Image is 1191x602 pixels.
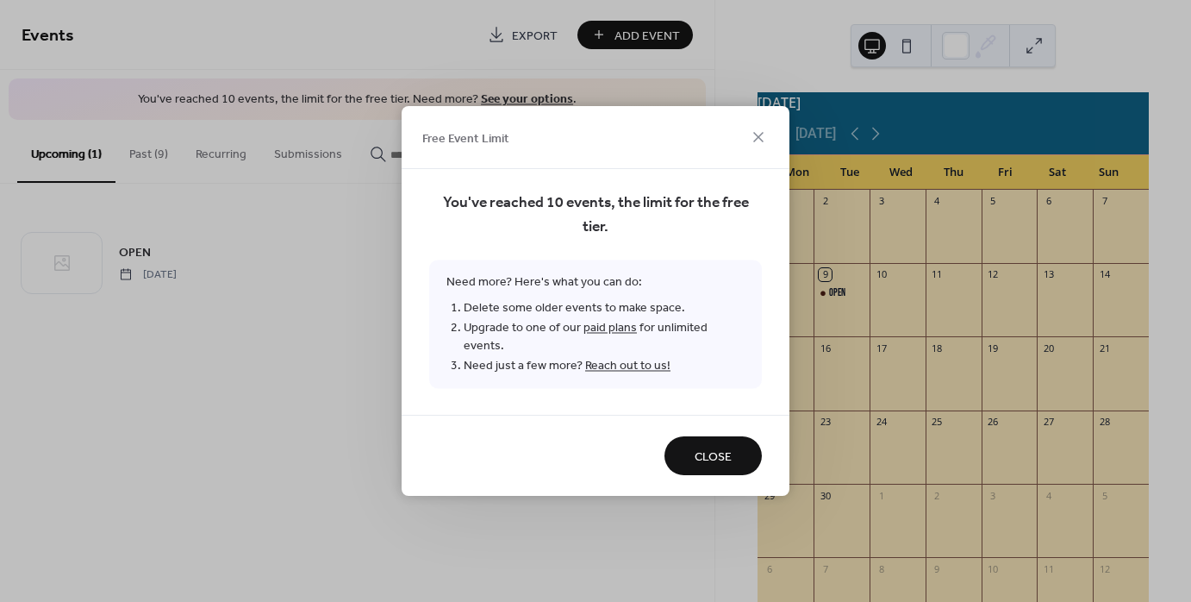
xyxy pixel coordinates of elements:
span: You've reached 10 events, the limit for the free tier. [429,191,762,240]
li: Need just a few more? [464,356,745,376]
li: Delete some older events to make space. [464,298,745,318]
span: Need more? Here's what you can do: [429,260,762,389]
a: Reach out to us! [585,354,670,378]
span: Close [695,448,732,467]
li: Upgrade to one of our for unlimited events. [464,318,745,356]
span: Free Event Limit [422,129,509,147]
a: paid plans [583,317,637,340]
button: Close [664,436,762,475]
